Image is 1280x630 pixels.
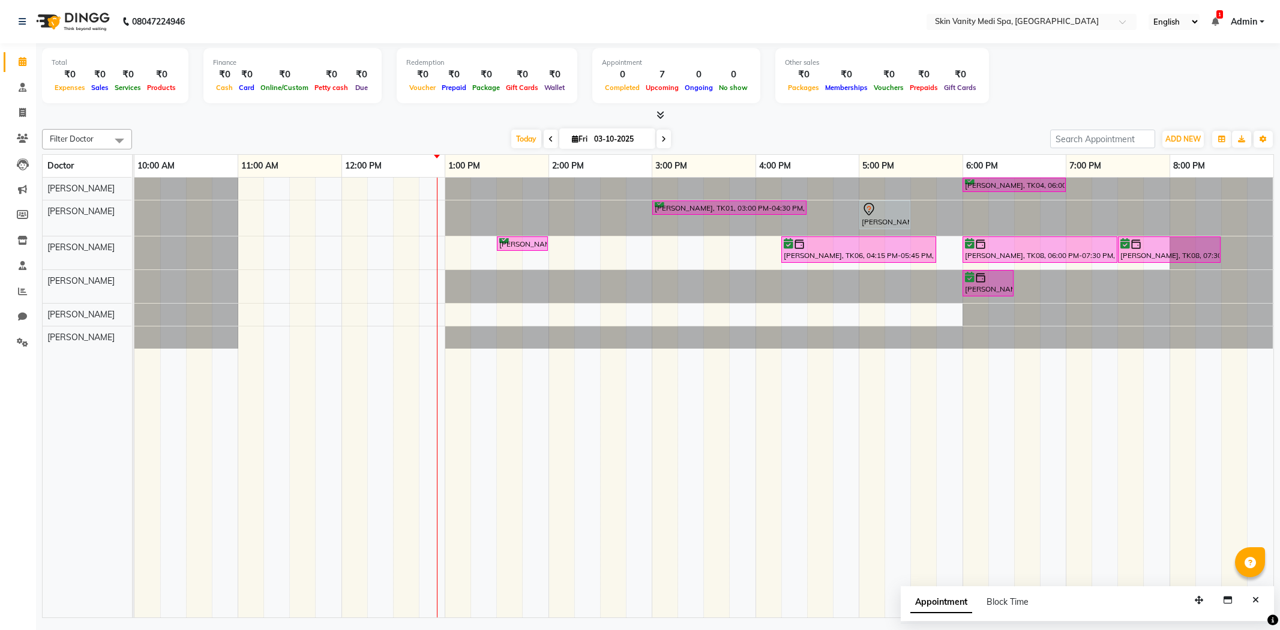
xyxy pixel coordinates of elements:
[236,83,257,92] span: Card
[439,83,469,92] span: Prepaid
[88,68,112,82] div: ₹0
[144,68,179,82] div: ₹0
[511,130,541,148] span: Today
[541,83,568,92] span: Wallet
[47,160,74,171] span: Doctor
[503,83,541,92] span: Gift Cards
[52,58,179,68] div: Total
[785,83,822,92] span: Packages
[907,83,941,92] span: Prepaids
[785,68,822,82] div: ₹0
[213,68,236,82] div: ₹0
[47,275,115,286] span: [PERSON_NAME]
[238,157,281,175] a: 11:00 AM
[549,157,587,175] a: 2:00 PM
[406,68,439,82] div: ₹0
[88,83,112,92] span: Sales
[469,68,503,82] div: ₹0
[822,83,871,92] span: Memberships
[406,83,439,92] span: Voucher
[52,83,88,92] span: Expenses
[498,238,547,250] div: [PERSON_NAME], TK05, 01:30 PM-02:00 PM, LASER - FULL BIKINI
[783,238,935,261] div: [PERSON_NAME], TK06, 04:15 PM-05:45 PM, SKIN - HYDRA DELUXE TREATMENT
[257,83,311,92] span: Online/Custom
[112,83,144,92] span: Services
[964,179,1065,191] div: [PERSON_NAME], TK04, 06:00 PM-07:00 PM, SKIN - HYDRA SIGNATURE TREATMENT
[541,68,568,82] div: ₹0
[1165,134,1201,143] span: ADD NEW
[351,68,372,82] div: ₹0
[47,183,115,194] span: [PERSON_NAME]
[311,83,351,92] span: Petty cash
[602,58,751,68] div: Appointment
[236,68,257,82] div: ₹0
[822,68,871,82] div: ₹0
[1170,157,1208,175] a: 8:00 PM
[1162,131,1204,148] button: ADD NEW
[859,157,897,175] a: 5:00 PM
[31,5,113,38] img: logo
[963,157,1001,175] a: 6:00 PM
[871,83,907,92] span: Vouchers
[871,68,907,82] div: ₹0
[213,58,372,68] div: Finance
[682,83,716,92] span: Ongoing
[602,83,643,92] span: Completed
[439,68,469,82] div: ₹0
[1230,582,1268,618] iframe: chat widget
[406,58,568,68] div: Redemption
[1066,157,1104,175] a: 7:00 PM
[47,206,115,217] span: [PERSON_NAME]
[47,332,115,343] span: [PERSON_NAME]
[132,5,185,38] b: 08047224946
[1050,130,1155,148] input: Search Appointment
[941,68,979,82] div: ₹0
[590,130,651,148] input: 2025-10-03
[342,157,385,175] a: 12:00 PM
[1212,16,1219,27] a: 1
[144,83,179,92] span: Products
[47,242,115,253] span: [PERSON_NAME]
[47,309,115,320] span: [PERSON_NAME]
[682,68,716,82] div: 0
[1216,10,1223,19] span: 1
[469,83,503,92] span: Package
[941,83,979,92] span: Gift Cards
[987,596,1029,607] span: Block Time
[716,68,751,82] div: 0
[964,272,1012,295] div: [PERSON_NAME], TK09, 06:00 PM-06:30 PM, IV DRIPS - RE - GLOW DRIP
[785,58,979,68] div: Other sales
[569,134,590,143] span: Fri
[756,157,794,175] a: 4:00 PM
[654,202,805,214] div: [PERSON_NAME], TK01, 03:00 PM-04:30 PM, SKIN - HYDRA DELUXE TREATMENT
[1231,16,1257,28] span: Admin
[503,68,541,82] div: ₹0
[134,157,178,175] a: 10:00 AM
[257,68,311,82] div: ₹0
[311,68,351,82] div: ₹0
[445,157,483,175] a: 1:00 PM
[52,68,88,82] div: ₹0
[352,83,371,92] span: Due
[213,83,236,92] span: Cash
[964,238,1116,261] div: [PERSON_NAME], TK08, 06:00 PM-07:30 PM, LASER - FULL LEGS ( [DEMOGRAPHIC_DATA] )
[907,68,941,82] div: ₹0
[861,202,909,227] div: [PERSON_NAME], TK03, 05:00 PM-05:30 PM, LASER - UPPER LIPS
[910,592,972,613] span: Appointment
[643,68,682,82] div: 7
[643,83,682,92] span: Upcoming
[1119,238,1219,261] div: [PERSON_NAME], TK08, 07:30 PM-08:30 PM, LASER - FULL FACE
[652,157,690,175] a: 3:00 PM
[602,68,643,82] div: 0
[112,68,144,82] div: ₹0
[716,83,751,92] span: No show
[50,134,94,143] span: Filter Doctor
